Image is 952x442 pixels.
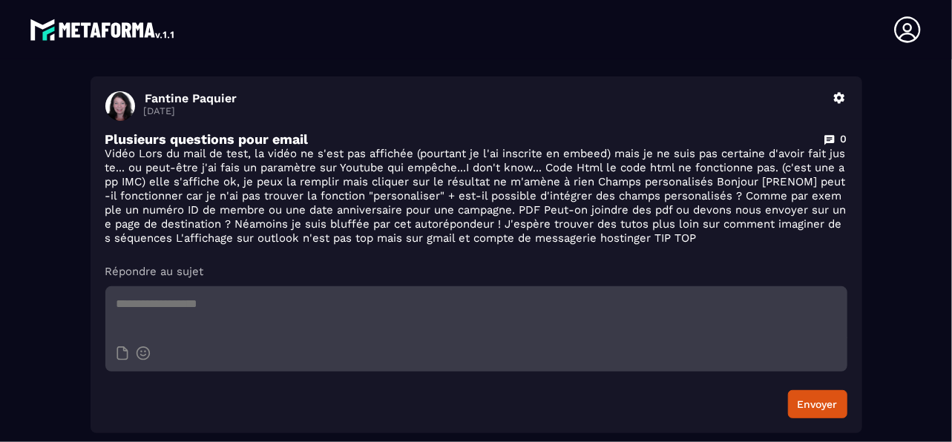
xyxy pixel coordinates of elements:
p: [DATE] [144,105,824,116]
p: Vidéo Lors du mail de test, la vidéo ne s'est pas affichée (pourtant je l'ai inscrite en embeed) ... [105,147,847,245]
p: Plusieurs questions pour email [105,131,309,147]
button: Envoyer [788,390,847,418]
p: 0 [841,132,847,146]
p: Fantine Paquier [145,91,824,105]
img: logo [30,15,177,44]
p: Répondre au sujet [105,264,847,279]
